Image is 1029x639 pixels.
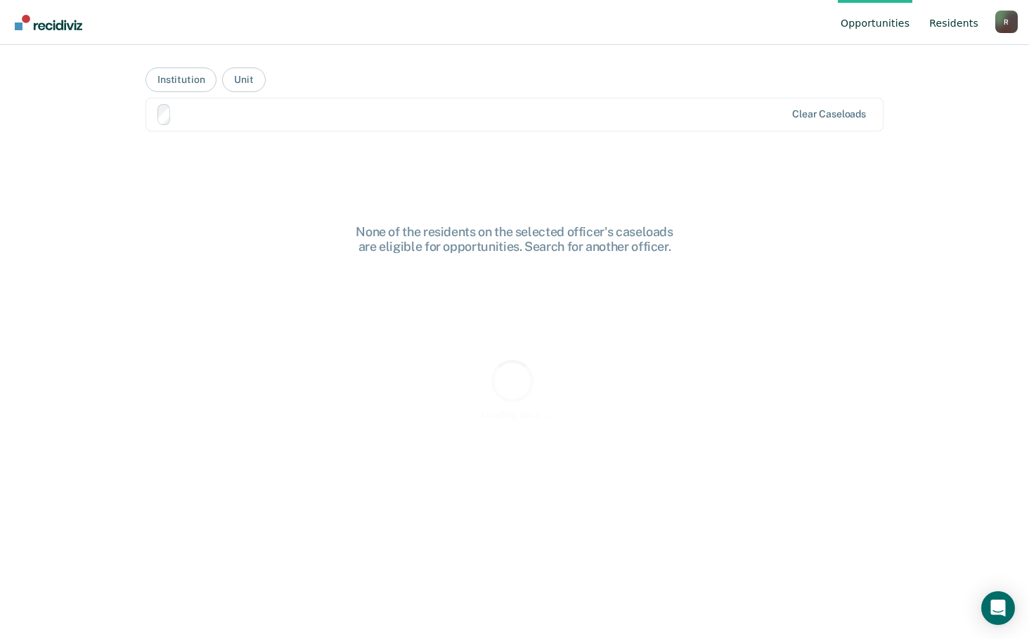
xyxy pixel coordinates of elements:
div: Loading data... [481,409,548,421]
div: Open Intercom Messenger [981,591,1015,625]
button: Unit [222,67,265,92]
div: Clear caseloads [792,108,866,120]
div: R [995,11,1018,33]
img: Recidiviz [15,15,82,30]
button: Profile dropdown button [995,11,1018,33]
button: Institution [145,67,216,92]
